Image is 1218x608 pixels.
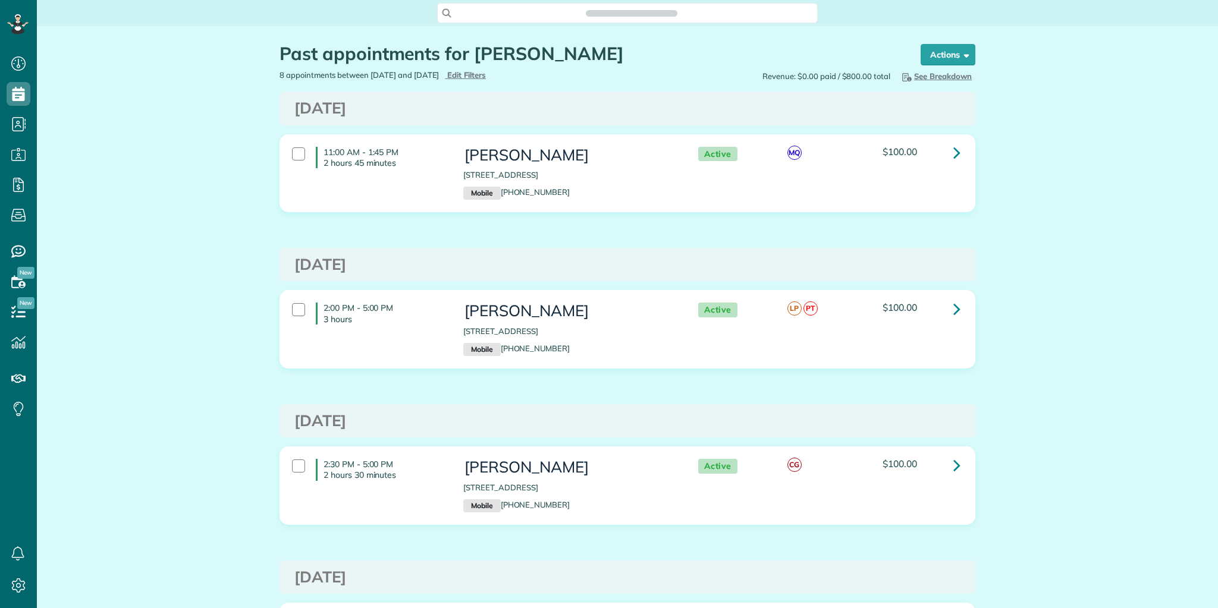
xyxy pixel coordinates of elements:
h3: [PERSON_NAME] [463,459,674,476]
span: Active [698,303,737,317]
a: Mobile[PHONE_NUMBER] [463,187,570,197]
span: $100.00 [883,146,917,157]
span: See Breakdown [900,71,972,81]
span: $100.00 [883,301,917,313]
h4: 11:00 AM - 1:45 PM [316,147,445,168]
small: Mobile [463,343,500,356]
span: Revenue: $0.00 paid / $800.00 total [762,71,890,82]
small: Mobile [463,187,500,200]
h3: [DATE] [294,569,960,586]
h3: [PERSON_NAME] [463,147,674,164]
h3: [DATE] [294,256,960,273]
span: LP [787,301,802,316]
span: Edit Filters [447,70,486,80]
span: Search ZenMaid… [598,7,665,19]
p: 3 hours [324,314,445,325]
h4: 2:30 PM - 5:00 PM [316,459,445,480]
span: PT [803,301,818,316]
button: See Breakdown [896,70,975,83]
h3: [DATE] [294,100,960,117]
div: 8 appointments between [DATE] and [DATE] [271,70,627,81]
small: Mobile [463,499,500,512]
h3: [PERSON_NAME] [463,303,674,320]
span: MQ [787,146,802,160]
span: Active [698,147,737,162]
p: [STREET_ADDRESS] [463,482,674,493]
p: [STREET_ADDRESS] [463,169,674,181]
a: Mobile[PHONE_NUMBER] [463,500,570,509]
a: Edit Filters [445,70,486,80]
a: Mobile[PHONE_NUMBER] [463,344,570,353]
p: 2 hours 30 minutes [324,470,445,480]
span: $100.00 [883,458,917,470]
span: New [17,267,34,279]
p: 2 hours 45 minutes [324,157,445,168]
h3: [DATE] [294,412,960,430]
span: CG [787,458,802,472]
p: [STREET_ADDRESS] [463,326,674,337]
h4: 2:00 PM - 5:00 PM [316,303,445,324]
h1: Past appointments for [PERSON_NAME] [280,44,898,64]
span: Active [698,459,737,474]
span: New [17,297,34,309]
button: Actions [921,44,975,65]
